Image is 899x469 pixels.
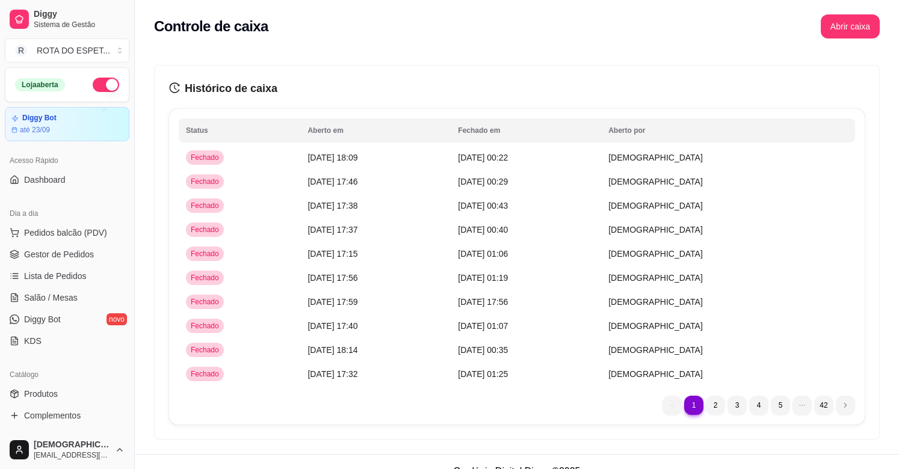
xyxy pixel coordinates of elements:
div: Loja aberta [15,78,65,91]
span: [DEMOGRAPHIC_DATA] [608,273,703,283]
span: [DEMOGRAPHIC_DATA] [608,201,703,210]
a: Lista de Pedidos [5,266,129,286]
div: Acesso Rápido [5,151,129,170]
span: [DATE] 00:43 [458,201,508,210]
span: Fechado [188,321,221,331]
span: Diggy Bot [24,313,61,325]
span: Fechado [188,225,221,234]
a: Salão / Mesas [5,288,129,307]
span: Complementos [24,409,81,421]
span: KDS [24,335,42,347]
span: [EMAIL_ADDRESS][DOMAIN_NAME] [34,450,110,460]
span: [DEMOGRAPHIC_DATA] [608,321,703,331]
div: Dia a dia [5,204,129,223]
span: [DATE] 01:25 [458,369,508,379]
span: Fechado [188,273,221,283]
span: [DATE] 17:15 [307,249,357,259]
button: Abrir caixa [821,14,880,38]
span: [DATE] 00:40 [458,225,508,234]
h3: Histórico de caixa [169,80,865,97]
div: ROTA DO ESPET ... [37,44,110,57]
span: Gestor de Pedidos [24,248,94,260]
span: history [169,82,180,93]
nav: pagination navigation [656,390,861,421]
li: pagination item 5 [771,396,790,415]
li: pagination item 42 [814,396,833,415]
li: next page button [836,396,855,415]
span: [DATE] 17:56 [458,297,508,307]
span: Produtos [24,388,58,400]
span: Fechado [188,297,221,307]
span: Diggy [34,9,125,20]
span: [DATE] 17:46 [307,177,357,186]
span: R [15,44,27,57]
a: Diggy Botnovo [5,310,129,329]
li: pagination item 4 [749,396,768,415]
span: [DEMOGRAPHIC_DATA] [608,153,703,162]
span: Sistema de Gestão [34,20,125,29]
span: Salão / Mesas [24,292,78,304]
span: Lista de Pedidos [24,270,87,282]
span: [DATE] 17:56 [307,273,357,283]
span: [DATE] 17:32 [307,369,357,379]
a: Diggy Botaté 23/09 [5,107,129,141]
span: [DEMOGRAPHIC_DATA] [608,369,703,379]
span: Fechado [188,369,221,379]
article: Diggy Bot [22,114,57,123]
span: [DATE] 17:40 [307,321,357,331]
button: Alterar Status [93,78,119,92]
span: [DEMOGRAPHIC_DATA] [608,345,703,355]
div: Catálogo [5,365,129,384]
th: Status [179,118,300,143]
li: pagination item 2 [706,396,725,415]
a: Gestor de Pedidos [5,245,129,264]
th: Aberto por [601,118,855,143]
button: [DEMOGRAPHIC_DATA][EMAIL_ADDRESS][DOMAIN_NAME] [5,435,129,464]
span: [DATE] 18:09 [307,153,357,162]
article: até 23/09 [20,125,50,135]
span: [DATE] 01:06 [458,249,508,259]
span: [DEMOGRAPHIC_DATA] [608,297,703,307]
li: pagination item 3 [728,396,747,415]
span: Fechado [188,153,221,162]
span: [DATE] 17:37 [307,225,357,234]
a: Dashboard [5,170,129,189]
span: Fechado [188,177,221,186]
span: [DATE] 01:19 [458,273,508,283]
span: [DEMOGRAPHIC_DATA] [608,249,703,259]
th: Aberto em [300,118,451,143]
button: Select a team [5,38,129,63]
span: [DATE] 17:38 [307,201,357,210]
span: [DATE] 00:22 [458,153,508,162]
span: Fechado [188,345,221,355]
span: [DATE] 00:29 [458,177,508,186]
button: Pedidos balcão (PDV) [5,223,129,242]
li: dots element [792,396,812,415]
a: Complementos [5,406,129,425]
span: [DEMOGRAPHIC_DATA] [34,440,110,450]
span: Dashboard [24,174,66,186]
span: [DATE] 00:35 [458,345,508,355]
th: Fechado em [451,118,601,143]
a: Produtos [5,384,129,403]
a: DiggySistema de Gestão [5,5,129,34]
li: pagination item 1 active [684,396,703,415]
span: [DATE] 01:07 [458,321,508,331]
span: Fechado [188,201,221,210]
span: Fechado [188,249,221,259]
span: [DEMOGRAPHIC_DATA] [608,177,703,186]
h2: Controle de caixa [154,17,268,36]
span: [DEMOGRAPHIC_DATA] [608,225,703,234]
span: [DATE] 17:59 [307,297,357,307]
span: [DATE] 18:14 [307,345,357,355]
span: Pedidos balcão (PDV) [24,227,107,239]
a: KDS [5,331,129,351]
